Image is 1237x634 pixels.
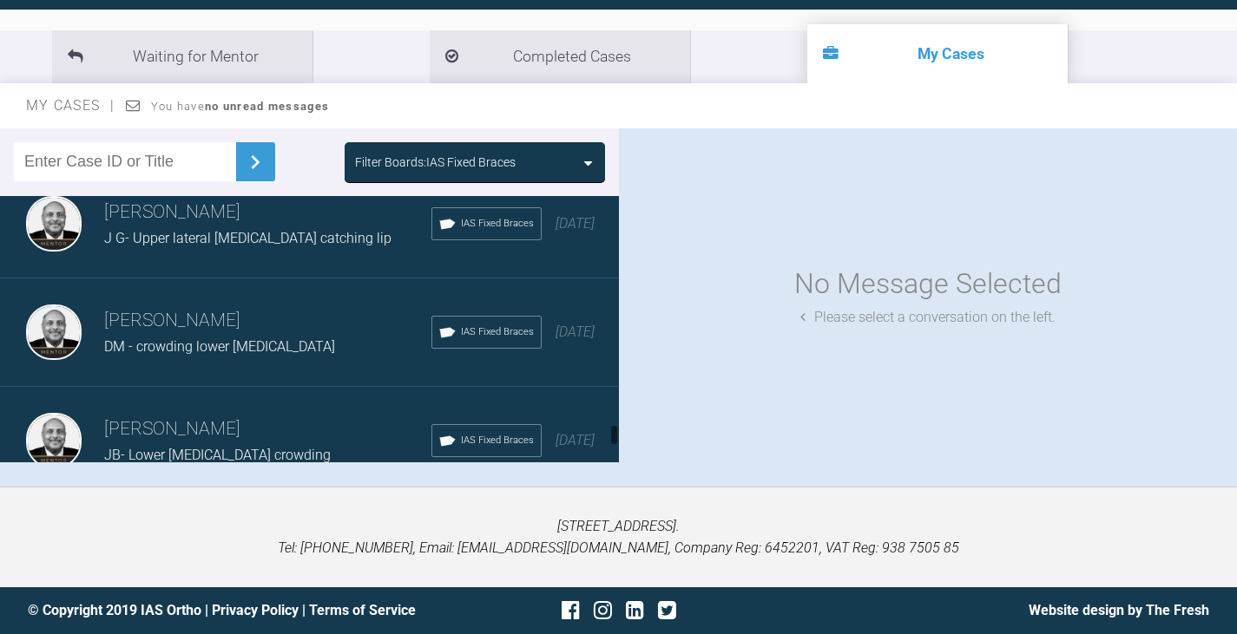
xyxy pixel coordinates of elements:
p: [STREET_ADDRESS]. Tel: [PHONE_NUMBER], Email: [EMAIL_ADDRESS][DOMAIN_NAME], Company Reg: 6452201,... [28,515,1209,559]
span: J G- Upper lateral [MEDICAL_DATA] catching lip [104,230,391,246]
span: My Cases [26,97,115,114]
div: Please select a conversation on the left. [800,306,1056,329]
span: IAS Fixed Braces [461,433,534,448]
a: Terms of Service [309,602,416,618]
img: Utpalendu Bose [26,196,82,252]
span: IAS Fixed Braces [461,324,534,340]
span: You have [151,100,329,113]
strong: no unread messages [205,100,329,113]
h3: [PERSON_NAME] [104,198,431,227]
li: My Cases [807,24,1068,83]
input: Enter Case ID or Title [14,142,236,181]
a: Website design by The Fresh [1029,602,1209,618]
h3: [PERSON_NAME] [104,306,431,336]
img: Utpalendu Bose [26,304,82,360]
a: Privacy Policy [212,602,299,618]
div: Filter Boards: IAS Fixed Braces [355,153,516,172]
img: chevronRight.28bd32b0.svg [241,148,269,176]
span: [DATE] [556,215,595,232]
span: [DATE] [556,324,595,340]
span: JB- Lower [MEDICAL_DATA] crowding [104,447,331,463]
li: Completed Cases [430,30,690,83]
div: No Message Selected [794,262,1062,306]
span: [DATE] [556,432,595,448]
li: Waiting for Mentor [52,30,313,83]
img: Utpalendu Bose [26,413,82,468]
span: IAS Fixed Braces [461,216,534,232]
div: © Copyright 2019 IAS Ortho | | [28,599,422,622]
span: DM - crowding lower [MEDICAL_DATA] [104,338,335,355]
h3: [PERSON_NAME] [104,415,431,444]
